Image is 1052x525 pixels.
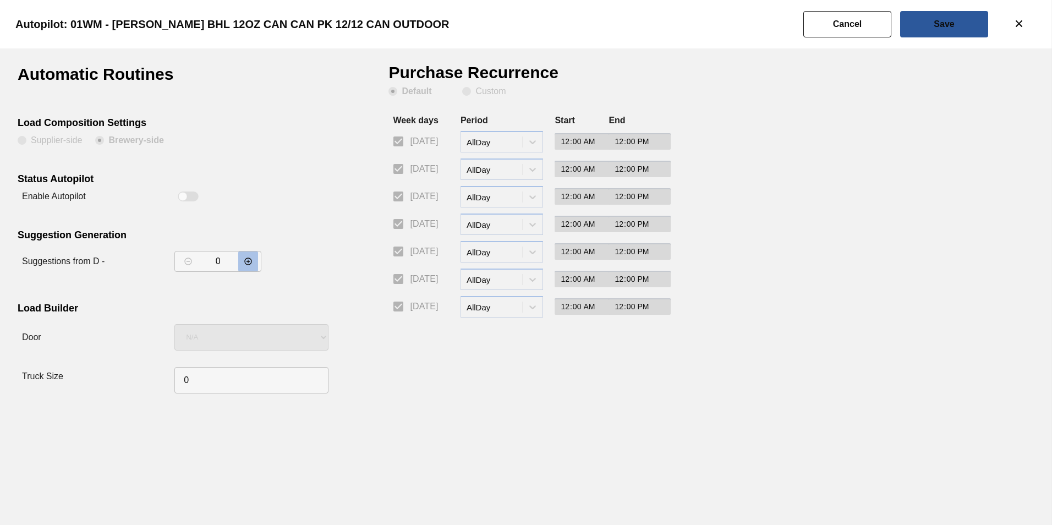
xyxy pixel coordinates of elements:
label: Period [461,116,488,125]
label: End [609,116,625,125]
span: [DATE] [410,272,438,286]
label: Truck Size [22,371,63,381]
clb-radio-button: Default [388,87,449,98]
span: [DATE] [410,135,438,148]
clb-radio-button: Brewery-side [95,136,164,147]
div: Load Composition Settings [18,117,322,132]
span: [DATE] [410,217,438,231]
label: Door [22,332,41,342]
label: Week days [393,116,438,125]
h1: Automatic Routines [18,66,213,91]
h1: Purchase Recurrence [388,66,584,87]
span: [DATE] [410,162,438,176]
div: Status Autopilot [18,173,322,188]
clb-radio-button: Custom [462,87,506,98]
label: Enable Autopilot [22,192,86,201]
div: Suggestion Generation [18,229,322,244]
span: [DATE] [410,245,438,258]
span: [DATE] [410,300,438,313]
span: [DATE] [410,190,438,203]
div: Load Builder [18,303,322,317]
clb-radio-button: Supplier-side [18,136,82,147]
label: Start [555,116,574,125]
label: Suggestions from D - [22,256,105,266]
